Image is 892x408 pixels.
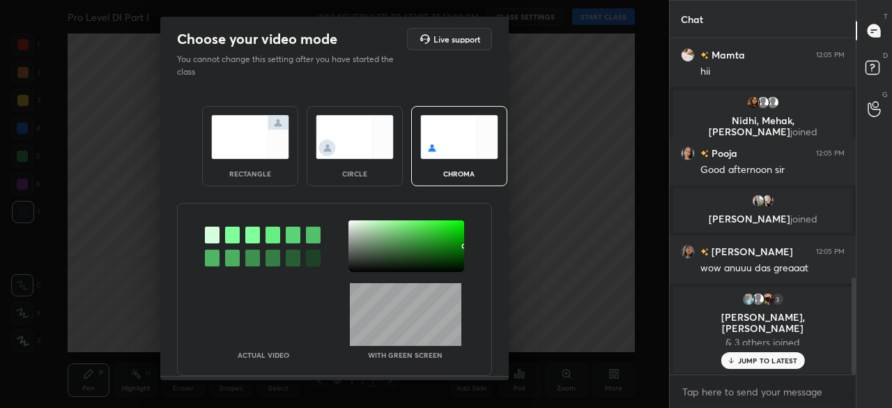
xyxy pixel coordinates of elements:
p: [PERSON_NAME] [682,213,844,225]
img: 5f7e5bea0f4e412883aa7fefdaadd037.jpg [681,48,695,62]
div: Good afternoon sir [700,163,845,177]
img: default.png [751,292,765,306]
img: ae277912cccb4f369b3164b5336b4927.jpg [746,96,760,109]
div: rectangle [222,170,278,177]
div: chroma [431,170,487,177]
img: no-rating-badge.077c3623.svg [700,150,709,158]
p: T [884,11,888,22]
span: joined [790,125,817,138]
img: no-rating-badge.077c3623.svg [700,248,709,256]
p: Nidhi, Mehak, [PERSON_NAME] [682,115,844,137]
span: joined [790,212,817,225]
p: D [883,50,888,61]
p: With green screen [368,352,443,358]
img: cbeabfa038714eceb2becb33f18cf9f0.jpg [761,194,775,208]
div: hii [700,65,845,79]
p: & 3 others joined [682,337,844,348]
div: grid [670,38,856,375]
img: d8a8dfe431aa421aa3f1e141f05d06fa.jpg [751,194,765,208]
img: chromaScreenIcon.c19ab0a0.svg [420,115,498,159]
div: wow anuuu das greaaat [700,262,845,275]
h5: Live support [433,35,480,43]
div: circle [327,170,383,177]
img: c8233c1ed7b44dd88afc5658d0e68bbe.jpg [681,245,695,259]
img: e833f9a44b124e1fb4bd9500bfbba62b.jpg [681,146,695,160]
img: circleScreenIcon.acc0effb.svg [316,115,394,159]
p: Chat [670,1,714,38]
img: 19df86cd93404abc90c56ed0abe14730.jpg [761,292,775,306]
img: default.png [756,96,770,109]
img: default.png [766,96,780,109]
div: 12:05 PM [816,248,845,256]
h2: Choose your video mode [177,30,337,48]
div: 3 [771,292,785,306]
p: JUMP TO LATEST [738,356,798,365]
h6: [PERSON_NAME] [709,244,793,259]
p: [PERSON_NAME], [PERSON_NAME] [682,312,844,334]
p: You cannot change this setting after you have started the class [177,53,403,78]
img: no-rating-badge.077c3623.svg [700,52,709,59]
img: 641ad5dff3d3473a8cccc28dd09223c8.jpg [741,292,755,306]
p: G [882,89,888,100]
h6: Mamta [709,47,745,62]
div: 12:05 PM [816,51,845,59]
p: Actual Video [238,352,289,358]
img: normalScreenIcon.ae25ed63.svg [211,115,289,159]
h6: Pooja [709,146,737,160]
div: 12:05 PM [816,149,845,158]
